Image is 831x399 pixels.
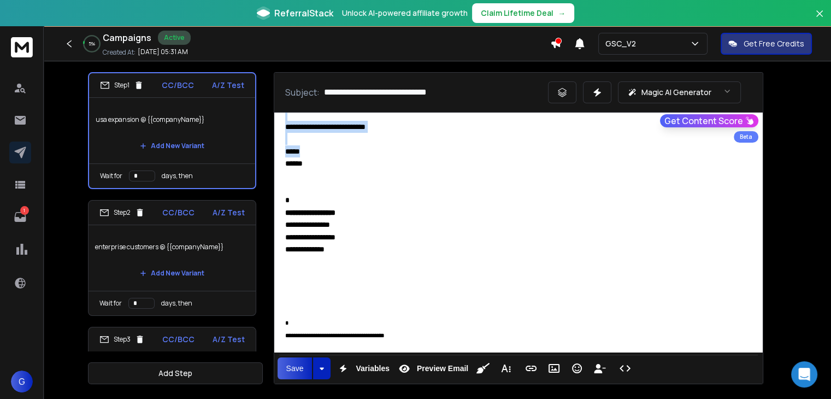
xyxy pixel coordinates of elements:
p: A/Z Test [213,334,245,345]
button: Get Content Score [660,114,758,127]
button: Insert Image (Ctrl+P) [544,357,564,379]
p: CC/BCC [162,334,195,345]
button: Save [278,357,313,379]
p: Subject: [285,86,320,99]
button: Insert Unsubscribe Link [590,357,610,379]
button: Add Step [88,362,263,384]
div: Step 3 [99,335,145,344]
p: Wait for [100,172,122,180]
li: Step2CC/BCCA/Z Testenterprise customers @ {{companyName}}Add New VariantWait fordays, then [88,200,256,316]
a: 1 [9,206,31,228]
p: A/Z Test [212,80,244,91]
button: Add New Variant [131,135,213,157]
button: Emoticons [567,357,587,379]
button: Close banner [812,7,827,33]
button: G [11,371,33,392]
span: Preview Email [415,364,470,373]
button: Add New Variant [131,262,213,284]
div: Beta [734,131,758,143]
button: Preview Email [394,357,470,379]
div: Open Intercom Messenger [791,361,817,388]
p: CC/BCC [162,207,195,218]
p: Unlock AI-powered affiliate growth [342,8,468,19]
div: Active [158,31,191,45]
h1: Campaigns [103,31,151,44]
p: 1 [20,206,29,215]
p: Get Free Credits [744,38,804,49]
p: A/Z Test [213,207,245,218]
p: CC/BCC [162,80,194,91]
p: 5 % [89,40,95,47]
p: Created At: [103,48,135,57]
button: Variables [333,357,392,379]
span: → [558,8,565,19]
button: More Text [496,357,516,379]
p: enterprise customers @ {{companyName}} [95,232,249,262]
span: ReferralStack [274,7,333,20]
button: Claim Lifetime Deal→ [472,3,574,23]
p: Wait for [99,299,122,308]
li: Step1CC/BCCA/Z Testusa expansion @ {{companyName}}Add New VariantWait fordays, then [88,72,256,189]
p: days, then [162,172,193,180]
p: days, then [161,299,192,308]
button: Code View [615,357,635,379]
p: [DATE] 05:31 AM [138,48,188,56]
button: Magic AI Generator [618,81,741,103]
span: Variables [353,364,392,373]
p: GSC_V2 [605,38,640,49]
p: usa expansion @ {{companyName}} [96,104,249,135]
button: Get Free Credits [721,33,812,55]
button: Clean HTML [473,357,493,379]
button: Insert Link (Ctrl+K) [521,357,541,379]
div: Step 1 [100,80,144,90]
p: Magic AI Generator [641,87,711,98]
div: Step 2 [99,208,145,218]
